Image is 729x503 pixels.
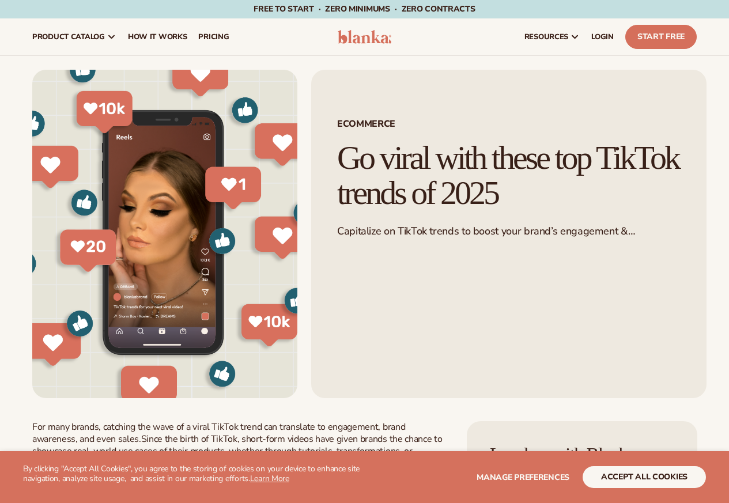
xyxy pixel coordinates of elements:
[583,466,706,488] button: accept all cookies
[586,18,620,55] a: LOGIN
[23,464,365,484] p: By clicking "Accept All Cookies", you agree to the storing of cookies on your device to enhance s...
[122,18,193,55] a: How It Works
[337,225,681,238] p: Capitalize on TikTok trends to boost your brand’s engagement & awareness.
[477,472,569,483] span: Manage preferences
[128,32,187,41] span: How It Works
[32,433,442,470] span: Since the birth of TikTok, short-form videos have given brands the chance to showcase real-world ...
[32,421,405,445] span: For many brands, catching the wave of a viral TikTok trend can translate to engagement, brand awa...
[338,30,392,44] img: logo
[490,444,674,485] h4: Level up with Blanka Academy
[524,32,568,41] span: resources
[198,32,229,41] span: pricing
[27,18,122,55] a: product catalog
[254,3,475,14] span: Free to start · ZERO minimums · ZERO contracts
[192,18,235,55] a: pricing
[591,32,614,41] span: LOGIN
[625,25,697,49] a: Start Free
[337,119,681,128] span: Ecommerce
[250,473,289,484] a: Learn More
[519,18,586,55] a: resources
[477,466,569,488] button: Manage preferences
[337,141,681,211] h1: Go viral with these top TikTok trends of 2025
[32,70,297,398] img: Smartphone displaying a beauty-focused TikTok reel surrounded by like and reaction icons, emphasi...
[32,32,105,41] span: product catalog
